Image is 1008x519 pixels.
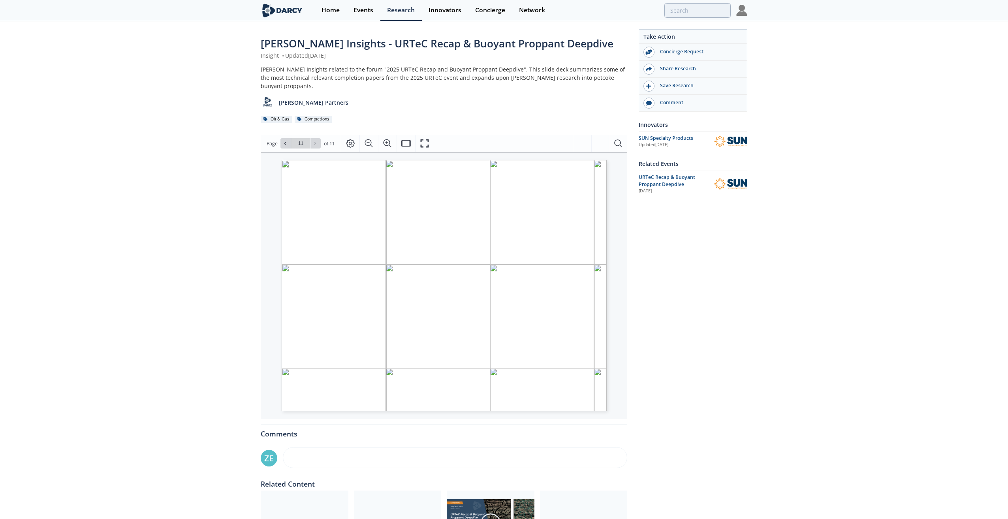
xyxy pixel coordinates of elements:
[736,5,747,16] img: Profile
[322,7,340,13] div: Home
[261,425,627,438] div: Comments
[654,99,743,106] div: Comment
[261,51,627,60] div: Insight Updated [DATE]
[639,157,747,171] div: Related Events
[295,116,332,123] div: Completions
[639,135,747,149] a: SUN Specialty Products Updated[DATE] SUN Specialty Products
[429,7,461,13] div: Innovators
[519,7,545,13] div: Network
[639,174,747,195] a: URTeC Recap & Buoyant Proppant Deepdive [DATE] SUN Specialty Products
[975,487,1000,511] iframe: chat widget
[639,174,695,188] span: URTeC Recap & Buoyant Proppant Deepdive
[639,188,709,194] div: [DATE]
[639,118,747,132] div: Innovators
[714,135,747,148] img: SUN Specialty Products
[639,32,747,44] div: Take Action
[354,7,373,13] div: Events
[664,3,731,18] input: Advanced Search
[654,82,743,89] div: Save Research
[475,7,505,13] div: Concierge
[261,65,627,90] div: [PERSON_NAME] Insights related to the forum "2025 URTeC Recap and Buoyant Proppant Deepdive". Thi...
[714,178,747,190] img: SUN Specialty Products
[280,52,285,59] span: •
[639,135,714,142] div: SUN Specialty Products
[654,65,743,72] div: Share Research
[387,7,415,13] div: Research
[261,116,292,123] div: Oil & Gas
[279,98,348,107] p: [PERSON_NAME] Partners
[654,48,743,55] div: Concierge Request
[261,4,304,17] img: logo-wide.svg
[261,36,613,51] span: [PERSON_NAME] Insights - URTeC Recap & Buoyant Proppant Deepdive
[261,450,277,466] div: ZE
[639,142,714,148] div: Updated [DATE]
[261,475,627,488] div: Related Content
